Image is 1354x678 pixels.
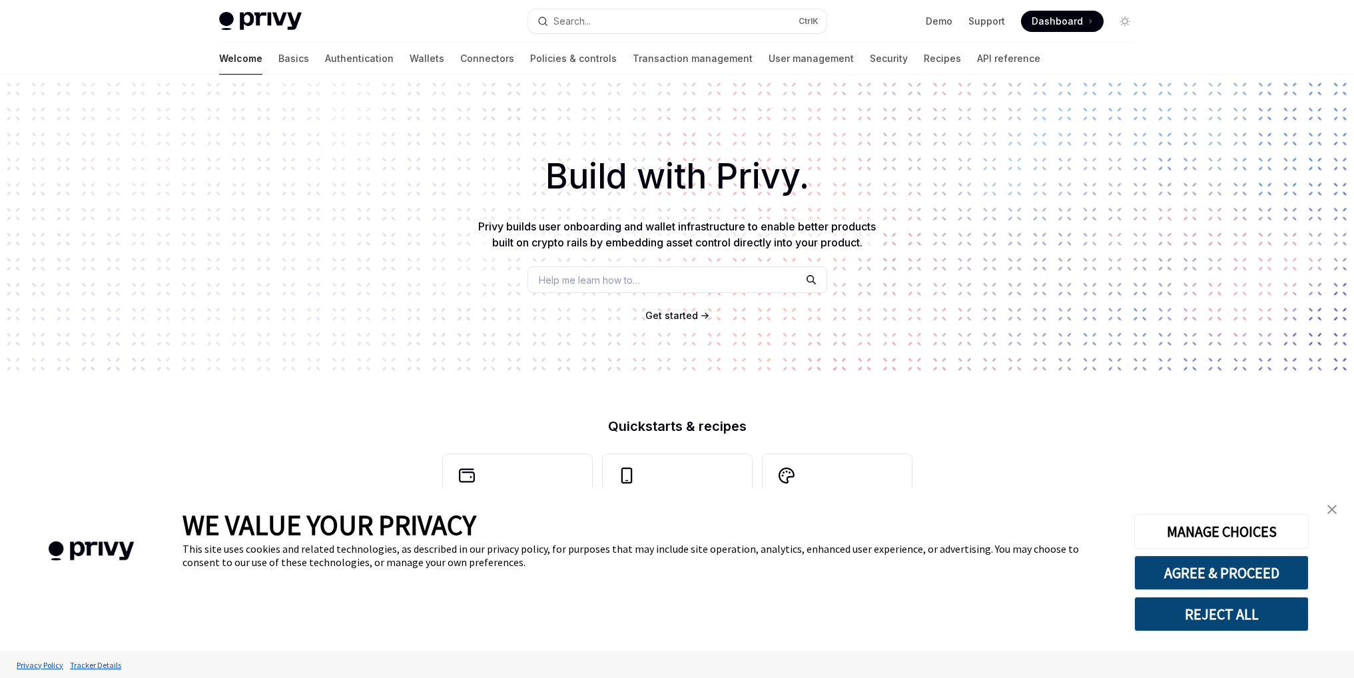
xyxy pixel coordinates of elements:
a: Privacy Policy [13,653,67,677]
a: Wallets [410,43,444,75]
div: Search... [553,13,591,29]
span: Get started [645,310,698,321]
a: Policies & controls [530,43,617,75]
a: Get started [645,309,698,322]
a: Dashboard [1021,11,1104,32]
button: Search...CtrlK [528,9,827,33]
a: **** *****Whitelabel login, wallets, and user management with your own UI and branding. [763,454,912,590]
a: Recipes [924,43,961,75]
span: Privy builds user onboarding and wallet infrastructure to enable better products built on crypto ... [478,220,876,249]
h2: Quickstarts & recipes [443,420,912,433]
span: Help me learn how to… [539,273,640,287]
span: Dashboard [1032,15,1083,28]
a: Transaction management [633,43,753,75]
h1: Build with Privy. [21,151,1333,202]
a: Connectors [460,43,514,75]
span: WE VALUE YOUR PRIVACY [182,508,476,542]
a: Security [870,43,908,75]
a: Tracker Details [67,653,125,677]
button: Toggle dark mode [1114,11,1136,32]
a: Support [968,15,1005,28]
img: company logo [20,522,163,580]
a: **** **** **** ***Use the React Native SDK to build a mobile app on Solana. [603,454,752,590]
a: Welcome [219,43,262,75]
a: Basics [278,43,309,75]
img: close banner [1327,505,1337,514]
a: close banner [1319,496,1345,523]
a: Demo [926,15,952,28]
button: MANAGE CHOICES [1134,514,1309,549]
span: Ctrl K [799,16,819,27]
a: User management [769,43,854,75]
button: AGREE & PROCEED [1134,555,1309,590]
button: REJECT ALL [1134,597,1309,631]
img: light logo [219,12,302,31]
a: API reference [977,43,1040,75]
div: This site uses cookies and related technologies, as described in our privacy policy, for purposes... [182,542,1114,569]
a: Authentication [325,43,394,75]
